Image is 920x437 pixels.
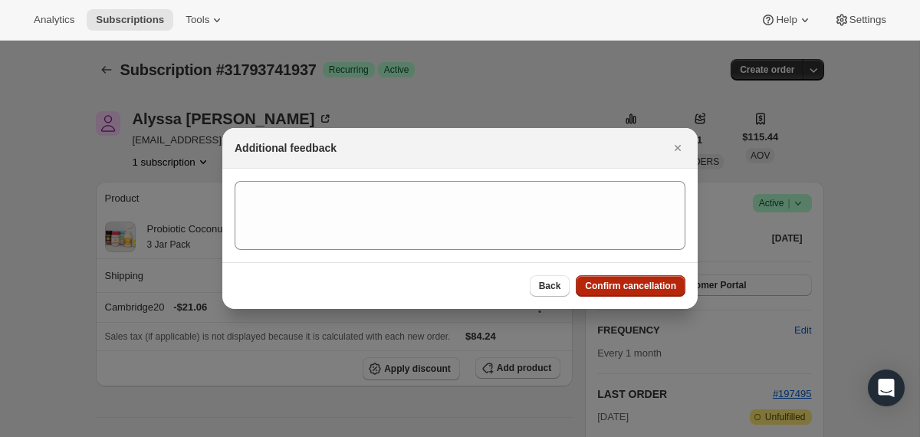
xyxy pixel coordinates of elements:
span: Settings [849,14,886,26]
button: Tools [176,9,234,31]
div: Open Intercom Messenger [868,370,905,406]
span: Help [776,14,797,26]
button: Confirm cancellation [576,275,685,297]
button: Help [751,9,821,31]
button: Analytics [25,9,84,31]
span: Analytics [34,14,74,26]
button: Subscriptions [87,9,173,31]
span: Tools [186,14,209,26]
span: Back [539,280,561,292]
button: Close [667,137,688,159]
h2: Additional feedback [235,140,337,156]
span: Confirm cancellation [585,280,676,292]
button: Settings [825,9,895,31]
button: Back [530,275,570,297]
span: Subscriptions [96,14,164,26]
